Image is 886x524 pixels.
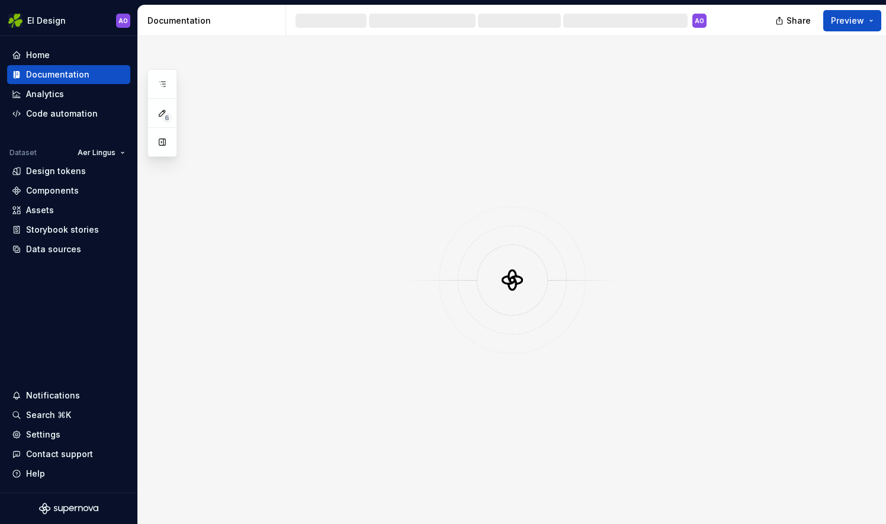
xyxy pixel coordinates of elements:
[162,113,172,123] span: 6
[7,201,130,220] a: Assets
[78,148,115,157] span: Aer Lingus
[27,15,66,27] div: EI Design
[26,69,89,81] div: Documentation
[26,108,98,120] div: Code automation
[7,65,130,84] a: Documentation
[7,85,130,104] a: Analytics
[26,448,93,460] div: Contact support
[787,15,811,27] span: Share
[39,503,98,515] svg: Supernova Logo
[7,386,130,405] button: Notifications
[26,468,45,480] div: Help
[26,243,81,255] div: Data sources
[7,240,130,259] a: Data sources
[831,15,864,27] span: Preview
[26,224,99,236] div: Storybook stories
[7,464,130,483] button: Help
[26,204,54,216] div: Assets
[26,409,71,421] div: Search ⌘K
[7,46,130,65] a: Home
[9,148,37,157] div: Dataset
[7,445,130,464] button: Contact support
[26,429,60,441] div: Settings
[26,390,80,401] div: Notifications
[7,220,130,239] a: Storybook stories
[769,10,818,31] button: Share
[2,8,135,33] button: EI DesignAO
[26,49,50,61] div: Home
[72,144,130,161] button: Aer Lingus
[7,406,130,425] button: Search ⌘K
[26,88,64,100] div: Analytics
[26,185,79,197] div: Components
[7,162,130,181] a: Design tokens
[7,181,130,200] a: Components
[118,16,128,25] div: AO
[823,10,881,31] button: Preview
[8,14,23,28] img: 56b5df98-d96d-4d7e-807c-0afdf3bdaefa.png
[7,425,130,444] a: Settings
[26,165,86,177] div: Design tokens
[147,15,281,27] div: Documentation
[7,104,130,123] a: Code automation
[695,16,704,25] div: AO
